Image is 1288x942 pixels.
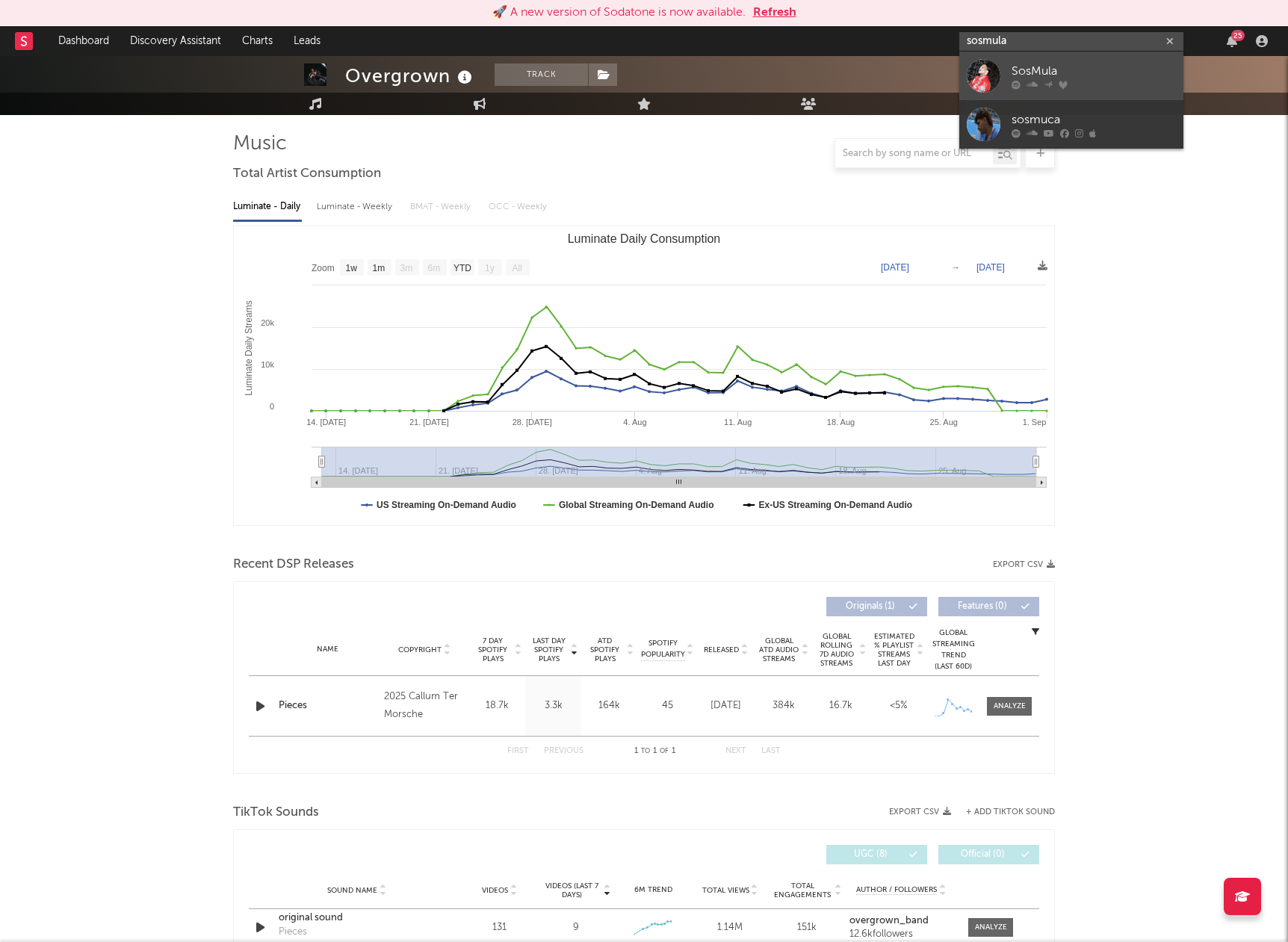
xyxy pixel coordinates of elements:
[641,748,650,754] span: to
[234,226,1054,525] svg: Luminate Daily Consumption
[312,263,335,273] text: Zoom
[453,263,471,273] text: YTD
[966,808,1055,816] button: + Add TikTok Sound
[492,4,746,22] div: 🚀 A new version of Sodatone is now available.
[261,360,274,369] text: 10k
[931,628,976,672] div: Global Streaming Trend (Last 60D)
[573,920,579,935] div: 9
[513,418,552,427] text: 28. [DATE]
[428,263,441,273] text: 6m
[1023,418,1047,427] text: 1. Sep
[482,886,508,895] span: Videos
[753,4,796,22] button: Refresh
[849,916,929,926] strong: overgrown_band
[827,418,855,427] text: 18. Aug
[856,885,937,895] span: Author / Followers
[233,135,287,153] span: Music
[473,636,513,663] span: 7 Day Spotify Plays
[758,636,799,663] span: Global ATD Audio Streams
[377,500,516,510] text: US Streaming On-Demand Audio
[233,194,302,220] div: Luminate - Daily
[585,698,634,713] div: 164k
[1012,62,1176,80] div: SosMula
[261,318,274,327] text: 20k
[232,26,283,56] a: Charts
[773,881,833,899] span: Total Engagements
[233,165,381,183] span: Total Artist Consumption
[959,52,1183,100] a: SosMula
[473,698,521,713] div: 18.7k
[279,644,377,655] div: Name
[724,418,752,427] text: 11. Aug
[529,698,578,713] div: 3.3k
[938,597,1039,616] button: Features(0)
[1012,111,1176,128] div: sosmuca
[836,850,905,859] span: UGC ( 8 )
[873,632,914,668] span: Estimated % Playlist Streams Last Day
[465,920,534,935] div: 131
[959,32,1183,51] input: Search for artists
[244,300,254,395] text: Luminate Daily Streams
[317,194,395,220] div: Luminate - Weekly
[948,850,1017,859] span: Official ( 0 )
[976,262,1005,273] text: [DATE]
[559,500,714,510] text: Global Streaming On-Demand Audio
[373,263,386,273] text: 1m
[279,925,307,940] div: Pieces
[270,402,274,411] text: 0
[951,808,1055,816] button: + Add TikTok Sound
[623,418,646,427] text: 4. Aug
[120,26,232,56] a: Discovery Assistant
[48,26,120,56] a: Dashboard
[619,884,688,896] div: 6M Trend
[507,747,529,755] button: First
[873,698,923,713] div: <5%
[930,418,958,427] text: 25. Aug
[279,911,435,926] a: original sound
[816,698,866,713] div: 16.7k
[881,262,909,273] text: [DATE]
[948,602,1017,611] span: Features ( 0 )
[1227,35,1237,47] button: 25
[613,743,696,760] div: 1 1 1
[641,638,685,660] span: Spotify Popularity
[233,556,354,574] span: Recent DSP Releases
[959,100,1183,149] a: sosmuca
[704,645,739,654] span: Released
[725,747,746,755] button: Next
[836,602,905,611] span: Originals ( 1 )
[641,698,693,713] div: 45
[826,845,927,864] button: UGC(8)
[849,916,953,926] a: overgrown_band
[512,263,521,273] text: All
[327,886,377,895] span: Sound Name
[398,645,442,654] span: Copyright
[758,698,808,713] div: 384k
[283,26,331,56] a: Leads
[951,262,960,273] text: →
[542,881,602,899] span: Videos (last 7 days)
[696,920,765,935] div: 1.14M
[702,886,749,895] span: Total Views
[759,500,913,510] text: Ex-US Streaming On-Demand Audio
[279,698,377,713] a: Pieces
[761,747,781,755] button: Last
[1231,30,1245,41] div: 25
[544,747,583,755] button: Previous
[345,63,476,88] div: Overgrown
[384,688,465,724] div: 2025 Callum Ter Morsche
[993,560,1055,569] button: Export CSV
[233,804,319,822] span: TikTok Sounds
[568,232,721,245] text: Luminate Daily Consumption
[585,636,625,663] span: ATD Spotify Plays
[346,263,358,273] text: 1w
[835,148,993,160] input: Search by song name or URL
[701,698,751,713] div: [DATE]
[409,418,449,427] text: 21. [DATE]
[773,920,842,935] div: 151k
[849,929,953,940] div: 12.6k followers
[400,263,413,273] text: 3m
[938,845,1039,864] button: Official(0)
